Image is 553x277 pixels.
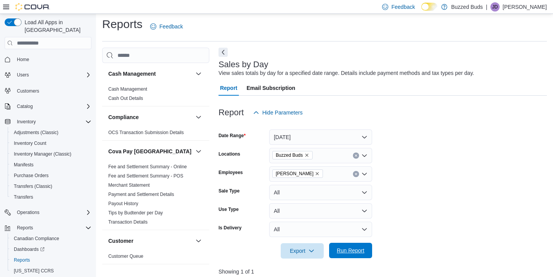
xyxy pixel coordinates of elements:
span: Payout History [108,201,138,207]
button: All [269,203,372,219]
span: Home [14,55,91,64]
button: Cash Management [108,70,192,78]
a: Fee and Settlement Summary - POS [108,173,183,179]
button: Run Report [329,243,372,258]
span: Feedback [159,23,183,30]
span: Customers [17,88,39,94]
span: Users [17,72,29,78]
button: Customer [108,237,192,245]
div: View sales totals by day for a specified date range. Details include payment methods and tax type... [219,69,474,77]
span: Payment and Settlement Details [108,191,174,197]
span: Canadian Compliance [11,234,91,243]
button: All [269,222,372,237]
h3: Sales by Day [219,60,268,69]
span: JD [492,2,498,12]
a: [US_STATE] CCRS [11,266,57,275]
span: Customer Queue [108,253,143,259]
span: Operations [14,208,91,217]
span: Inventory [14,117,91,126]
span: Inventory Manager (Classic) [11,149,91,159]
h3: Cova Pay [GEOGRAPHIC_DATA] [108,148,192,155]
span: Canadian Compliance [14,236,59,242]
button: Users [2,70,94,80]
button: Inventory Count [8,138,94,149]
button: Open list of options [361,171,368,177]
a: Manifests [11,160,36,169]
a: Merchant Statement [108,182,150,188]
button: [DATE] [269,129,372,145]
div: Cash Management [102,85,209,106]
button: Compliance [108,113,192,121]
a: OCS Transaction Submission Details [108,130,184,135]
span: [PERSON_NAME] [276,170,314,177]
a: Fee and Settlement Summary - Online [108,164,187,169]
a: Cash Management [108,86,147,92]
a: Payout History [108,201,138,206]
p: Buzzed Buds [451,2,483,12]
a: Transaction Details [108,219,147,225]
div: Cova Pay [GEOGRAPHIC_DATA] [102,162,209,230]
button: Compliance [194,113,203,122]
h3: Report [219,108,244,117]
span: Reports [11,255,91,265]
span: Home [17,56,29,63]
button: Inventory [14,117,39,126]
span: Feedback [391,3,415,11]
a: Transfers [11,192,36,202]
span: Load All Apps in [GEOGRAPHIC_DATA] [22,18,91,34]
button: Next [219,48,228,57]
a: Dashboards [11,245,48,254]
span: Inventory Manager (Classic) [14,151,71,157]
span: Adjustments (Classic) [11,128,91,137]
button: Cova Pay [GEOGRAPHIC_DATA] [108,148,192,155]
span: Michael Dvorak [272,169,323,178]
span: Catalog [14,102,91,111]
label: Locations [219,151,240,157]
span: Buzzed Buds [272,151,313,159]
span: Transfers (Classic) [14,183,52,189]
span: Inventory Count [11,139,91,148]
span: Reports [14,257,30,263]
a: Inventory Count [11,139,50,148]
span: Fee and Settlement Summary - Online [108,164,187,170]
h3: Customer [108,237,133,245]
input: Dark Mode [421,3,437,11]
div: Compliance [102,128,209,140]
button: Catalog [14,102,36,111]
div: Customer [102,252,209,264]
span: OCS Transaction Submission Details [108,129,184,136]
div: Jack Davidson [490,2,500,12]
img: Cova [15,3,50,11]
button: Catalog [2,101,94,112]
a: Customer Queue [108,254,143,259]
span: Users [14,70,91,80]
button: Export [281,243,324,259]
label: Date Range [219,133,246,139]
button: Inventory Manager (Classic) [8,149,94,159]
span: Transfers [14,194,33,200]
span: Inventory [17,119,36,125]
span: Customers [14,86,91,95]
button: Manifests [8,159,94,170]
span: Purchase Orders [14,173,49,179]
span: Adjustments (Classic) [14,129,58,136]
span: Hide Parameters [262,109,303,116]
h3: Cash Management [108,70,156,78]
button: Cash Management [194,69,203,78]
a: Home [14,55,32,64]
span: Transfers [11,192,91,202]
a: Feedback [147,19,186,34]
label: Employees [219,169,243,176]
a: Tips by Budtender per Day [108,210,163,216]
span: Reports [17,225,33,231]
a: Payment and Settlement Details [108,192,174,197]
button: Operations [2,207,94,218]
span: Reports [14,223,91,232]
h3: Compliance [108,113,139,121]
a: Reports [11,255,33,265]
a: Purchase Orders [11,171,52,180]
p: [PERSON_NAME] [503,2,547,12]
button: All [269,185,372,200]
